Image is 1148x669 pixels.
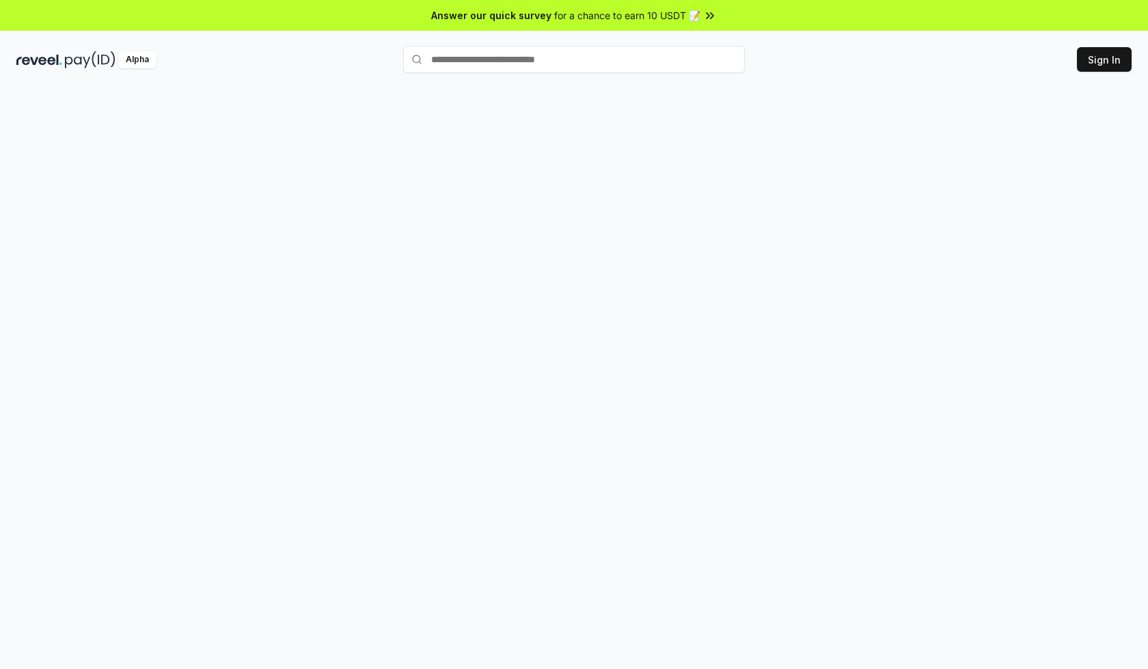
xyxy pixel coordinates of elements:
[431,8,551,23] span: Answer our quick survey
[554,8,700,23] span: for a chance to earn 10 USDT 📝
[118,51,156,68] div: Alpha
[65,51,115,68] img: pay_id
[16,51,62,68] img: reveel_dark
[1077,47,1132,72] button: Sign In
